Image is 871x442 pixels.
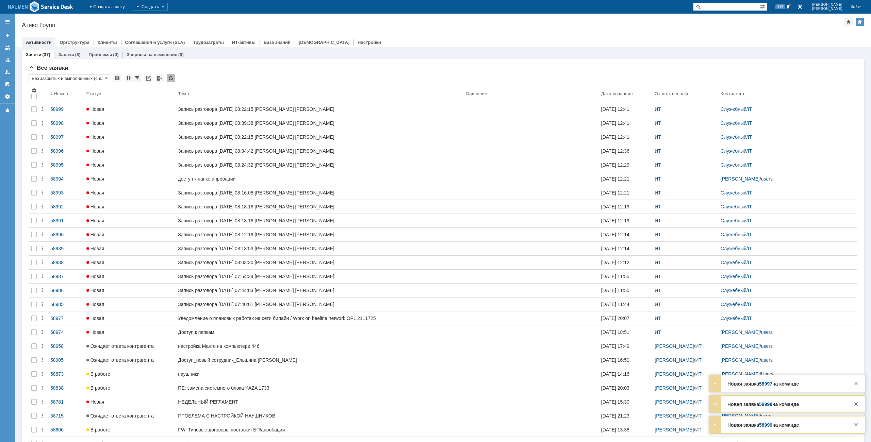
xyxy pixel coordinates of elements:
a: Запись разговора [DATE] 07:54:34 [PERSON_NAME] [PERSON_NAME] [175,270,463,283]
a: 58989 [48,242,84,255]
a: Запись разговора [DATE] 08:22:15 [PERSON_NAME] [PERSON_NAME] [175,102,463,116]
a: ИТ [655,260,661,265]
th: Номер [48,85,84,102]
a: Служебный [721,148,746,154]
div: Запись разговора [DATE] 08:39:38 [PERSON_NAME] [PERSON_NAME] [178,120,460,126]
a: Задачи [59,52,74,57]
a: IT [748,274,752,279]
div: 58998 [50,120,81,126]
div: 58977 [50,316,81,321]
a: Служебный [721,246,746,251]
div: [DATE] 20:03 [601,385,629,391]
span: Новая [86,204,104,209]
a: Мои согласования [2,79,13,90]
div: 58985 [50,302,81,307]
a: Users [761,371,774,377]
div: [DATE] 12:12 [601,260,629,265]
span: Новая [86,302,104,307]
a: ИТ [655,148,661,154]
a: [DATE] 14:16 [598,367,652,381]
a: [DATE] 15:30 [598,395,652,409]
div: Запись разговора [DATE] 08:18:16 [PERSON_NAME] [PERSON_NAME] [178,218,460,223]
a: Служебный [721,162,746,168]
a: Новая [84,325,176,339]
a: Доступ к папкам [175,325,463,339]
a: ИТ [655,288,661,293]
div: [DATE] 14:16 [601,371,629,377]
a: [PERSON_NAME] [721,176,760,182]
a: Новая [84,311,176,325]
div: 58991 [50,218,81,223]
div: Доступ к папкам [178,329,460,335]
span: Ожидает ответа контрагента [86,357,154,363]
div: 58958 [50,343,81,349]
a: [DATE] 12:36 [598,144,652,158]
a: IT [748,316,752,321]
div: [DATE] 12:41 [601,134,629,140]
a: users [761,343,773,349]
a: Запись разговора [DATE] 08:34:42 [PERSON_NAME] [PERSON_NAME] [175,144,463,158]
a: [DATE] 11:55 [598,270,652,283]
a: ИТ [655,316,661,321]
a: Запись разговора [DATE] 08:22:15 [PERSON_NAME] [PERSON_NAME] [175,130,463,144]
a: ПРОБЛЕМА С НАСТРОЙКОЙ НАУШНИКОВ [175,409,463,423]
div: доступ к папке апробации [178,176,460,182]
div: [DATE] 20:07 [601,316,629,321]
div: 58838 [50,385,81,391]
a: Заявки [26,52,41,57]
div: Доступ_новый сотрудник_Ельшина [PERSON_NAME] [178,357,460,363]
a: ИТ [655,204,661,209]
div: НЕДЕЛЬНЫЙ РЕГЛАМЕНТ [178,399,460,405]
div: 58995 [50,162,81,168]
th: Дата создания [598,85,652,102]
a: Трудозатраты [193,40,224,45]
span: Новая [86,288,104,293]
span: Новая [86,190,104,195]
div: [DATE] 11:44 [601,302,629,307]
div: [DATE] 11:55 [601,274,629,279]
a: доступ к папке апробации [175,172,463,186]
a: IT [748,218,752,223]
a: Служебный [721,134,746,140]
a: [PERSON_NAME] [655,357,694,363]
a: [PERSON_NAME] [655,343,694,349]
a: Новая [84,297,176,311]
a: Настройки [2,91,13,102]
th: Ответственный [652,85,718,102]
a: 58715 [48,409,84,423]
div: [DATE] 12:36 [601,148,629,154]
a: IT [748,190,752,195]
div: 58715 [50,413,81,419]
a: [DATE] 12:41 [598,102,652,116]
a: Запись разговора [DATE] 08:18:16 [PERSON_NAME] [PERSON_NAME] [175,214,463,227]
a: Запись разговора [DATE] 07:44:03 [PERSON_NAME] [PERSON_NAME] [175,284,463,297]
a: 58958 [48,339,84,353]
a: Служебный [721,204,746,209]
a: Новая [84,284,176,297]
div: ПРОБЛЕМА С НАСТРОЙКОЙ НАУШНИКОВ [178,413,460,419]
a: 58996 [48,144,84,158]
div: Запись разговора [DATE] 07:54:34 [PERSON_NAME] [PERSON_NAME] [178,274,460,279]
div: [DATE] 12:14 [601,246,629,251]
div: 58996 [50,148,81,154]
a: 58977 [48,311,84,325]
a: IT [748,134,752,140]
div: [DATE] 12:29 [601,162,629,168]
span: Новая [86,218,104,223]
a: [PERSON_NAME] [721,343,760,349]
a: 58873 [48,367,84,381]
a: Служебный [721,218,746,223]
a: IT [748,120,752,126]
span: Новая [86,120,104,126]
a: IT [748,260,752,265]
div: 58988 [50,260,81,265]
div: Уведомление о плановых работах на сети билайн / Work on beeline network OPL 2111725 [178,316,460,321]
a: [DATE] 12:41 [598,130,652,144]
div: [DATE] 12:19 [601,204,629,209]
a: Оргструктура [60,40,89,45]
a: IT [748,232,752,237]
span: В работе [86,385,110,391]
a: Запросы на изменение [127,52,177,57]
a: Заявки в моей ответственности [2,54,13,65]
a: IT [748,106,752,112]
